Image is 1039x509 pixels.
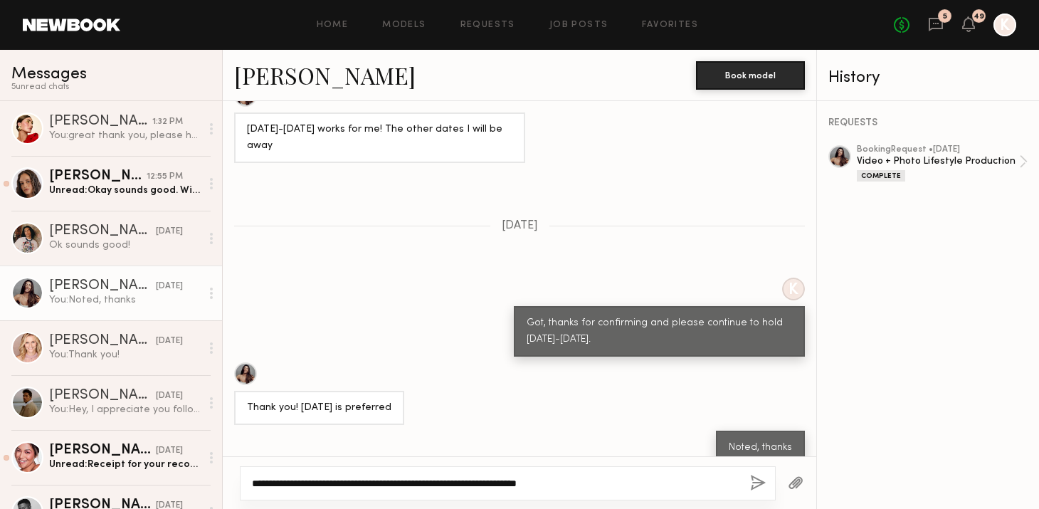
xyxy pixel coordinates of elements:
div: [DATE] [156,335,183,348]
div: [PERSON_NAME] [49,444,156,458]
div: 49 [974,13,984,21]
div: Video + Photo Lifestyle Production [857,154,1019,168]
div: Unread: Okay sounds good. Will you send a booking request? [49,184,201,197]
div: History [828,70,1028,86]
div: Complete [857,170,905,182]
div: REQUESTS [828,118,1028,128]
div: You: Hey, I appreciate you following up and letting us know! You can be released. Thanks! [49,403,201,416]
div: You: Thank you! [49,348,201,362]
a: Book model [696,68,805,80]
div: [DATE] [156,225,183,238]
a: Job Posts [549,21,608,30]
div: booking Request • [DATE] [857,145,1019,154]
div: [DATE] [156,444,183,458]
div: 5 [943,13,947,21]
div: 1:32 PM [152,115,183,129]
span: Messages [11,66,87,83]
div: [DATE] [156,280,183,293]
a: Requests [460,21,515,30]
div: You: great thank you, please hold [49,129,201,142]
a: K [993,14,1016,36]
span: [DATE] [502,220,538,232]
div: Thank you! [DATE] is preferred [247,400,391,416]
div: 12:55 PM [147,170,183,184]
div: [PERSON_NAME] [49,169,147,184]
button: Book model [696,61,805,90]
div: Got, thanks for confirming and please continue to hold [DATE]-[DATE]. [527,315,792,348]
a: [PERSON_NAME] [234,60,416,90]
a: 5 [928,16,944,34]
div: [DATE]-[DATE] works for me! The other dates I will be away [247,122,512,154]
a: Models [382,21,426,30]
div: You: Noted, thanks [49,293,201,307]
div: [PERSON_NAME] S. [49,224,156,238]
a: bookingRequest •[DATE]Video + Photo Lifestyle ProductionComplete [857,145,1028,182]
div: Unread: Receipt for your records! [49,458,201,471]
a: Favorites [642,21,698,30]
div: Noted, thanks [729,440,792,456]
div: [PERSON_NAME] [49,279,156,293]
div: Ok sounds good! [49,238,201,252]
div: [PERSON_NAME] [49,334,156,348]
a: Home [317,21,349,30]
div: [PERSON_NAME] [49,389,156,403]
div: [PERSON_NAME] [49,115,152,129]
div: [DATE] [156,389,183,403]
